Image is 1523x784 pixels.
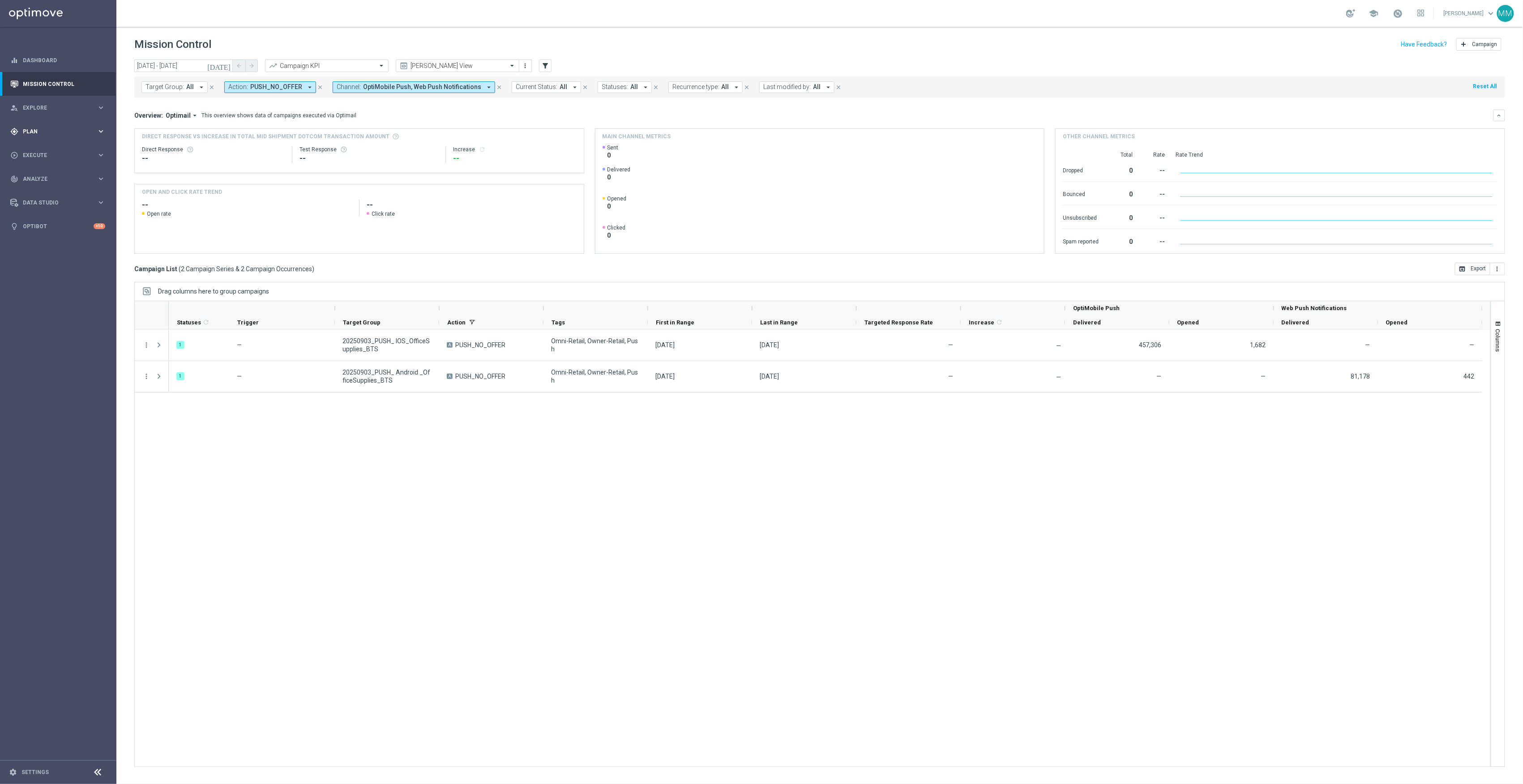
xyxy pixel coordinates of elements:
[23,176,97,182] span: Analyze
[97,103,105,112] i: keyboard_arrow_right
[142,188,222,196] h4: OPEN AND CLICK RATE TREND
[372,210,395,217] span: Click rate
[10,199,106,206] div: Data Studio keyboard_arrow_right
[269,61,278,70] i: trending_up
[1369,9,1379,18] span: school
[237,341,242,349] span: —
[495,82,503,92] button: close
[21,770,49,775] a: Settings
[1073,319,1101,326] span: Delivered
[1063,162,1099,177] div: Dropped
[655,372,675,380] div: 03 Sep 2025, Wednesday
[10,152,106,159] button: play_circle_outline Execute keyboard_arrow_right
[134,265,314,273] h3: Campaign List
[10,104,106,111] button: person_search Explore keyboard_arrow_right
[630,83,638,91] span: All
[181,265,312,273] span: 2 Campaign Series & 2 Campaign Occurrences
[1464,373,1475,380] span: 442
[1365,341,1370,349] span: —
[342,337,432,353] span: 20250903_PUSH_ IOS_OfficeSupplies_BTS
[142,372,150,380] i: more_vert
[447,374,453,379] span: A
[1143,186,1165,200] div: --
[1472,81,1498,91] button: Reset All
[23,105,97,111] span: Explore
[191,111,199,119] i: arrow_drop_down
[337,83,361,91] span: Channel:
[10,199,97,207] div: Data Studio
[1109,151,1133,158] div: Total
[447,319,466,326] span: Action
[10,57,106,64] div: equalizer Dashboard
[496,84,502,90] i: close
[453,146,577,153] div: Increase
[581,82,589,92] button: close
[10,104,18,112] i: person_search
[607,231,626,239] span: 0
[642,83,650,91] i: arrow_drop_down
[656,319,694,326] span: First in Range
[994,317,1003,327] span: Calculate column
[1250,341,1266,349] span: 1,682
[142,153,285,164] div: --
[516,83,557,91] span: Current Status:
[206,60,233,73] button: [DATE]
[299,153,438,164] div: --
[948,341,953,349] span: —
[224,81,316,93] button: Action: PUSH_NO_OFFER arrow_drop_down
[10,128,106,135] button: gps_fixed Plan keyboard_arrow_right
[1139,341,1162,349] span: 457,306
[10,48,105,72] div: Dashboard
[672,83,719,91] span: Recurrence type:
[834,82,843,92] button: close
[10,223,106,230] div: lightbulb Optibot +10
[455,341,505,349] span: PUSH_NO_OFFER
[607,151,619,159] span: 0
[10,81,106,88] div: Mission Control
[10,175,106,183] div: track_changes Analyze keyboard_arrow_right
[607,166,631,173] span: Delivered
[607,224,626,231] span: Clicked
[10,128,97,136] div: Plan
[1282,319,1309,326] span: Delivered
[169,361,1482,392] div: Press SPACE to select this row.
[399,61,408,70] i: preview
[316,82,324,92] button: close
[453,153,577,164] div: --
[135,330,169,361] div: Press SPACE to select this row.
[166,111,191,119] span: Optimail
[237,373,242,380] span: —
[1143,210,1165,224] div: --
[479,146,486,153] i: refresh
[176,372,184,380] div: 1
[760,341,779,349] div: 03 Sep 2025, Wednesday
[94,223,105,229] div: +10
[603,132,671,141] h4: Main channel metrics
[512,81,581,93] button: Current Status: All arrow_drop_down
[179,265,181,273] span: (
[864,319,933,326] span: Targeted Response Rate
[207,62,231,70] i: [DATE]
[363,83,481,91] span: OptiMobile Push, Web Push Notifications
[201,111,356,119] div: This overview shows data of campaigns executed via Optimail
[158,288,269,295] span: Drag columns here to group campaigns
[948,373,953,380] span: —
[1063,186,1099,200] div: Bounced
[158,288,269,295] div: Row Groups
[142,200,352,210] h2: --
[147,210,171,217] span: Open rate
[760,372,779,380] div: 03 Sep 2025, Wednesday
[233,60,245,72] button: arrow_back
[208,82,216,92] button: close
[236,63,242,69] i: arrow_back
[835,84,842,90] i: close
[1282,305,1347,311] span: Web Push Notifications
[1401,41,1447,47] input: Have Feedback?
[721,83,729,91] span: All
[1143,151,1165,158] div: Rate
[177,319,201,326] span: Statuses
[1494,265,1501,273] i: more_vert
